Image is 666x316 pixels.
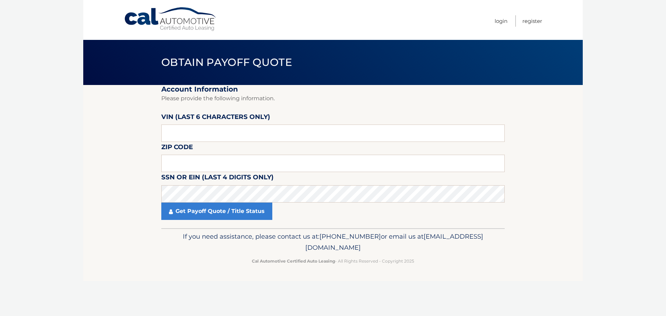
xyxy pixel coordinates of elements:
a: Get Payoff Quote / Title Status [161,203,272,220]
strong: Cal Automotive Certified Auto Leasing [252,258,335,264]
a: Register [522,15,542,27]
label: Zip Code [161,142,193,155]
h2: Account Information [161,85,505,94]
span: [PHONE_NUMBER] [319,232,381,240]
p: If you need assistance, please contact us at: or email us at [166,231,500,253]
span: Obtain Payoff Quote [161,56,292,69]
a: Cal Automotive [124,7,217,32]
p: Please provide the following information. [161,94,505,103]
a: Login [495,15,507,27]
label: SSN or EIN (last 4 digits only) [161,172,274,185]
p: - All Rights Reserved - Copyright 2025 [166,257,500,265]
label: VIN (last 6 characters only) [161,112,270,125]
